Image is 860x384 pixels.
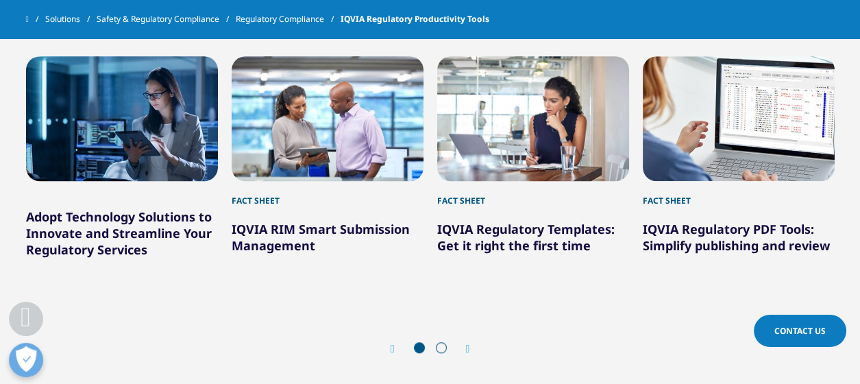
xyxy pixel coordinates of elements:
[391,342,408,355] div: Previous slide
[452,342,470,355] div: Next slide
[643,221,830,254] a: IQVIA Regulatory PDF Tools: Simplify publishing and review
[437,221,615,254] a: IQVIA Regulatory Templates: Get it right the first time
[437,56,629,280] div: 3 / 5
[26,208,212,258] a: Adopt Technology Solutions to Innovate and Streamline Your Regulatory Services
[232,181,423,207] div: Fact sheet
[45,7,97,32] a: Solutions
[774,325,826,337] span: Contact Us
[341,7,489,32] span: IQVIA Regulatory Productivity Tools
[754,315,846,347] a: Contact Us
[236,7,341,32] a: Regulatory Compliance
[97,7,236,32] a: Safety & Regulatory Compliance
[232,56,423,280] div: 2 / 5
[9,343,43,377] button: Open Preferences
[26,56,218,280] div: 1 / 5
[437,181,629,207] div: FACT SHEET
[643,56,835,280] div: 4 / 5
[232,221,410,254] a: IQVIA RIM Smart Submission Management
[643,181,835,207] div: FACT SHEET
